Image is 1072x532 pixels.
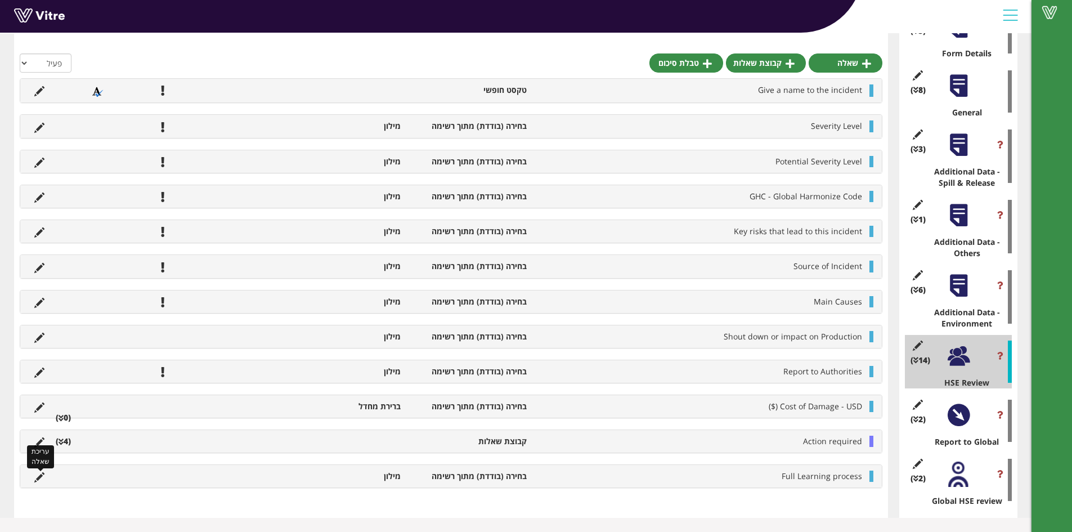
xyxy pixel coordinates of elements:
[814,296,862,307] span: Main Causes
[910,84,926,96] span: (8 )
[913,107,1012,118] div: General
[769,401,862,412] span: Cost of Damage - USD ($)
[406,226,532,237] li: בחירה (בודדת) מתוך רשימה
[280,226,406,237] li: מילון
[406,120,532,132] li: בחירה (בודדת) מתוך רשימה
[809,53,882,73] a: שאלה
[406,471,532,482] li: בחירה (בודדת) מתוך רשימה
[406,191,532,202] li: בחירה (בודדת) מתוך רשימה
[724,331,862,342] span: Shout down or impact on Production
[910,414,926,425] span: (2 )
[406,156,532,167] li: בחירה (בודדת) מתוך רשימה
[811,120,862,131] span: Severity Level
[913,307,1012,329] div: Additional Data - Environment
[910,355,930,366] span: (14 )
[910,284,926,296] span: (6 )
[913,436,1012,448] div: Report to Global
[280,366,406,377] li: מילון
[27,445,54,468] div: עריכת שאלה
[913,236,1012,259] div: Additional Data - Others
[775,156,862,167] span: Potential Severity Level
[406,261,532,272] li: בחירה (בודדת) מתוך רשימה
[782,471,862,481] span: Full Learning process
[913,495,1012,507] div: Global HSE review
[280,296,406,307] li: מילון
[280,471,406,482] li: מילון
[280,331,406,342] li: מילון
[734,226,862,236] span: Key risks that lead to this incident
[803,436,862,446] span: Action required
[406,296,532,307] li: בחירה (בודדת) מתוך רשימה
[280,191,406,202] li: מילון
[280,120,406,132] li: מילון
[913,377,1012,388] div: HSE Review
[406,436,532,447] li: קבוצת שאלות
[726,53,806,73] a: קבוצת שאלות
[910,473,926,484] span: (2 )
[406,331,532,342] li: בחירה (בודדת) מתוך רשימה
[406,401,532,412] li: בחירה (בודדת) מתוך רשימה
[913,166,1012,189] div: Additional Data - Spill & Release
[758,84,862,95] span: Give a name to the incident
[280,261,406,272] li: מילון
[910,144,926,155] span: (3 )
[406,84,532,96] li: טקסט חופשי
[750,191,862,202] span: GHC - Global Harmonize Code
[280,401,406,412] li: ברירת מחדל
[910,214,926,225] span: (1 )
[649,53,723,73] a: טבלת סיכום
[280,156,406,167] li: מילון
[406,366,532,377] li: בחירה (בודדת) מתוך רשימה
[793,261,862,271] span: Source of Incident
[50,412,77,423] li: (0 )
[50,436,77,447] li: (4 )
[913,48,1012,59] div: Form Details
[783,366,862,377] span: Report to Authorities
